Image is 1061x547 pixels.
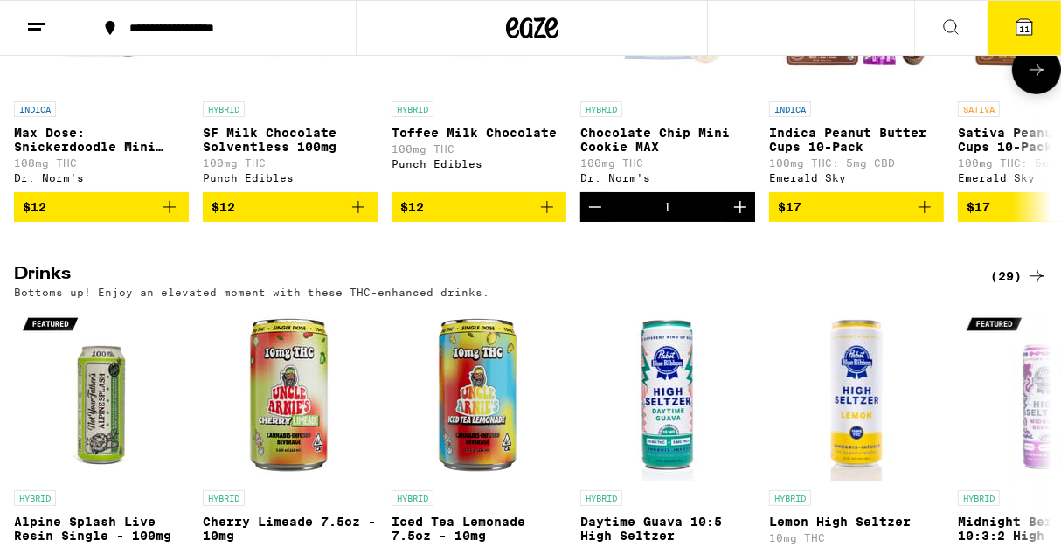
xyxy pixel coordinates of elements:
button: Decrement [580,192,610,222]
p: SF Milk Chocolate Solventless 100mg [203,126,378,154]
p: 10mg THC [769,532,944,544]
div: Punch Edibles [203,172,378,183]
p: HYBRID [203,490,245,506]
div: Dr. Norm's [580,172,755,183]
h2: Drinks [14,266,961,287]
p: Lemon High Seltzer [769,515,944,529]
p: Indica Peanut Butter Cups 10-Pack [769,126,944,154]
p: HYBRID [14,490,56,506]
button: Increment [725,192,755,222]
img: Pabst Labs - Daytime Guava 10:5 High Seltzer [580,307,755,481]
p: 100mg THC: 5mg CBD [769,157,944,169]
p: HYBRID [392,101,433,117]
a: (29) [990,266,1047,287]
button: 11 [988,1,1061,55]
p: 100mg THC [580,157,755,169]
button: Add to bag [769,192,944,222]
span: $17 [778,200,801,214]
span: $12 [23,200,46,214]
p: HYBRID [203,101,245,117]
p: HYBRID [580,490,622,506]
p: Daytime Guava 10:5 High Seltzer [580,515,755,543]
div: 1 [664,200,672,214]
button: Add to bag [203,192,378,222]
img: Uncle Arnie's - Iced Tea Lemonade 7.5oz - 10mg [392,307,566,481]
p: HYBRID [580,101,622,117]
span: 11 [1019,24,1030,34]
div: Dr. Norm's [14,172,189,183]
p: 100mg THC [203,157,378,169]
p: Bottoms up! Enjoy an elevated moment with these THC-enhanced drinks. [14,287,489,298]
p: Iced Tea Lemonade 7.5oz - 10mg [392,515,566,543]
p: 108mg THC [14,157,189,169]
p: Toffee Milk Chocolate [392,126,566,140]
p: INDICA [769,101,811,117]
p: HYBRID [958,490,1000,506]
span: $12 [400,200,424,214]
p: Cherry Limeade 7.5oz - 10mg [203,515,378,543]
img: Uncle Arnie's - Cherry Limeade 7.5oz - 10mg [203,307,378,481]
p: Alpine Splash Live Resin Single - 100mg [14,515,189,543]
div: Emerald Sky [769,172,944,183]
span: $12 [212,200,235,214]
p: Chocolate Chip Mini Cookie MAX [580,126,755,154]
img: Pabst Labs - Lemon High Seltzer [769,307,944,481]
button: Add to bag [392,192,566,222]
img: Not Your Father's - Alpine Splash Live Resin Single - 100mg [14,307,189,481]
p: 100mg THC [392,143,566,155]
p: INDICA [14,101,56,117]
span: Hi. Need any help? [25,12,141,26]
p: SATIVA [958,101,1000,117]
span: $17 [967,200,990,214]
div: Punch Edibles [392,158,566,170]
p: HYBRID [769,490,811,506]
button: Add to bag [14,192,189,222]
p: Max Dose: Snickerdoodle Mini Cookie - Indica [14,126,189,154]
p: HYBRID [392,490,433,506]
